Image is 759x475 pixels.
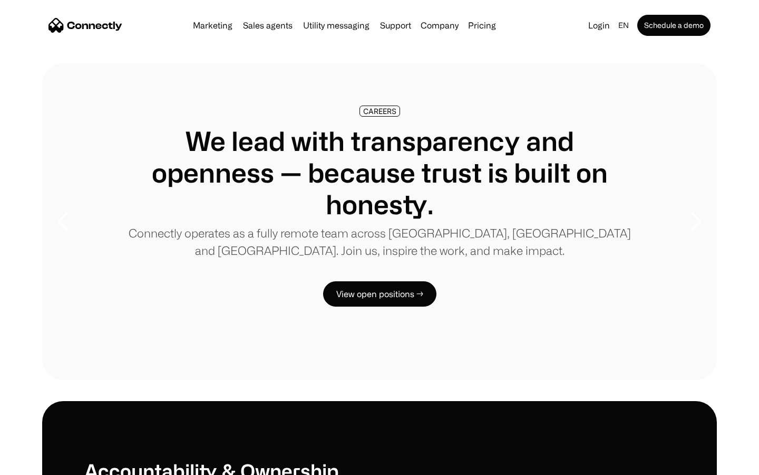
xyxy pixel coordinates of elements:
a: Utility messaging [299,21,374,30]
a: Support [376,21,415,30]
a: Sales agents [239,21,297,30]
div: en [618,18,629,33]
h1: We lead with transparency and openness — because trust is built on honesty. [126,125,632,220]
a: Pricing [464,21,500,30]
a: Marketing [189,21,237,30]
a: Login [584,18,614,33]
div: Company [421,18,459,33]
aside: Language selected: English [11,455,63,471]
p: Connectly operates as a fully remote team across [GEOGRAPHIC_DATA], [GEOGRAPHIC_DATA] and [GEOGRA... [126,224,632,259]
a: Schedule a demo [637,15,711,36]
ul: Language list [21,457,63,471]
a: View open positions → [323,281,436,307]
div: CAREERS [363,107,396,115]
